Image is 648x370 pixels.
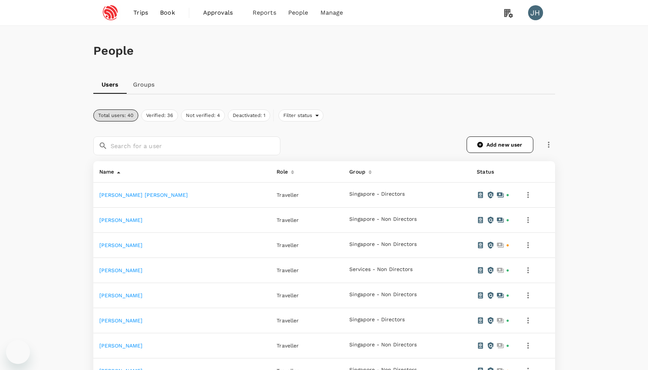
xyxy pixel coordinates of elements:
[277,217,299,223] span: Traveller
[133,8,148,17] span: Trips
[277,242,299,248] span: Traveller
[127,76,161,94] a: Groups
[349,292,417,298] button: Singapore - Non Directors
[99,192,188,198] a: [PERSON_NAME] [PERSON_NAME]
[93,4,128,21] img: Espressif Systems Singapore Pte Ltd
[349,317,405,323] button: Singapore - Directors
[346,164,365,176] div: Group
[93,76,127,94] a: Users
[111,136,280,155] input: Search for a user
[467,136,533,153] a: Add new user
[279,112,316,119] span: Filter status
[288,8,308,17] span: People
[277,192,299,198] span: Traveller
[181,109,225,121] button: Not verified: 4
[99,242,143,248] a: [PERSON_NAME]
[160,8,175,17] span: Book
[99,318,143,324] a: [PERSON_NAME]
[141,109,178,121] button: Verified: 36
[528,5,543,20] div: JH
[203,8,241,17] span: Approvals
[349,267,413,273] button: Services - Non Directors
[99,267,143,273] a: [PERSON_NAME]
[93,44,555,58] h1: People
[99,292,143,298] a: [PERSON_NAME]
[349,191,405,197] button: Singapore - Directors
[253,8,276,17] span: Reports
[349,241,417,247] button: Singapore - Non Directors
[99,343,143,349] a: [PERSON_NAME]
[471,161,516,183] th: Status
[99,217,143,223] a: [PERSON_NAME]
[277,318,299,324] span: Traveller
[277,343,299,349] span: Traveller
[349,216,417,222] button: Singapore - Non Directors
[274,164,288,176] div: Role
[6,340,30,364] iframe: Button to launch messaging window
[228,109,270,121] button: Deactivated: 1
[96,164,114,176] div: Name
[277,267,299,273] span: Traveller
[278,109,324,121] div: Filter status
[93,109,138,121] button: Total users: 40
[320,8,343,17] span: Manage
[349,342,417,348] button: Singapore - Non Directors
[277,292,299,298] span: Traveller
